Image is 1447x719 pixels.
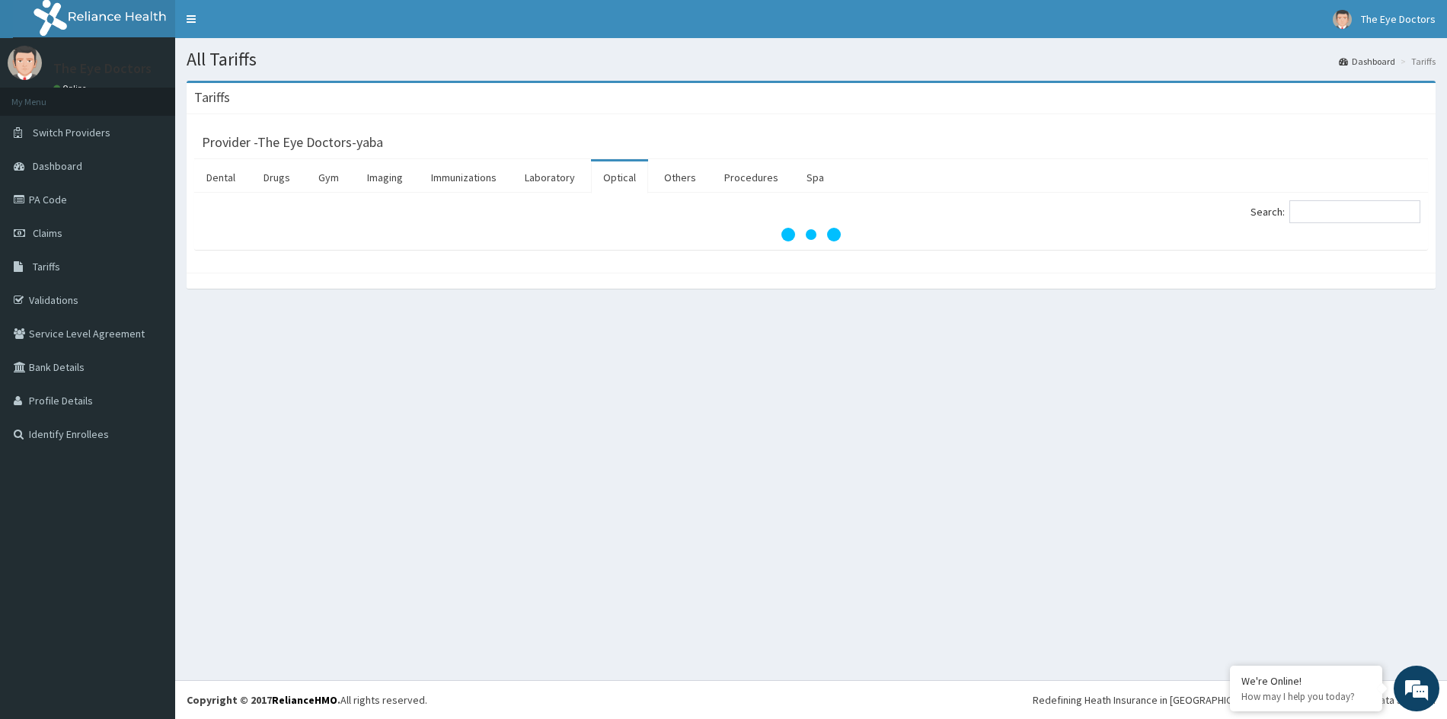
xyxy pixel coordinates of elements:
[712,161,791,193] a: Procedures
[187,693,340,707] strong: Copyright © 2017 .
[53,83,90,94] a: Online
[53,62,152,75] p: The Eye Doctors
[202,136,383,149] h3: Provider - The Eye Doctors-yaba
[28,76,62,114] img: d_794563401_company_1708531726252_794563401
[652,161,708,193] a: Others
[187,50,1436,69] h1: All Tariffs
[194,91,230,104] h3: Tariffs
[272,693,337,707] a: RelianceHMO
[88,192,210,346] span: We're online!
[1397,55,1436,68] li: Tariffs
[250,8,286,44] div: Minimize live chat window
[1361,12,1436,26] span: The Eye Doctors
[1241,690,1371,703] p: How may I help you today?
[1289,200,1420,223] input: Search:
[355,161,415,193] a: Imaging
[591,161,648,193] a: Optical
[8,416,290,469] textarea: Type your message and hit 'Enter'
[1251,200,1420,223] label: Search:
[79,85,256,105] div: Chat with us now
[33,226,62,240] span: Claims
[794,161,836,193] a: Spa
[419,161,509,193] a: Immunizations
[1339,55,1395,68] a: Dashboard
[251,161,302,193] a: Drugs
[175,680,1447,719] footer: All rights reserved.
[33,159,82,173] span: Dashboard
[1333,10,1352,29] img: User Image
[306,161,351,193] a: Gym
[33,126,110,139] span: Switch Providers
[781,204,842,265] svg: audio-loading
[194,161,248,193] a: Dental
[33,260,60,273] span: Tariffs
[1241,674,1371,688] div: We're Online!
[1033,692,1436,708] div: Redefining Heath Insurance in [GEOGRAPHIC_DATA] using Telemedicine and Data Science!
[513,161,587,193] a: Laboratory
[8,46,42,80] img: User Image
